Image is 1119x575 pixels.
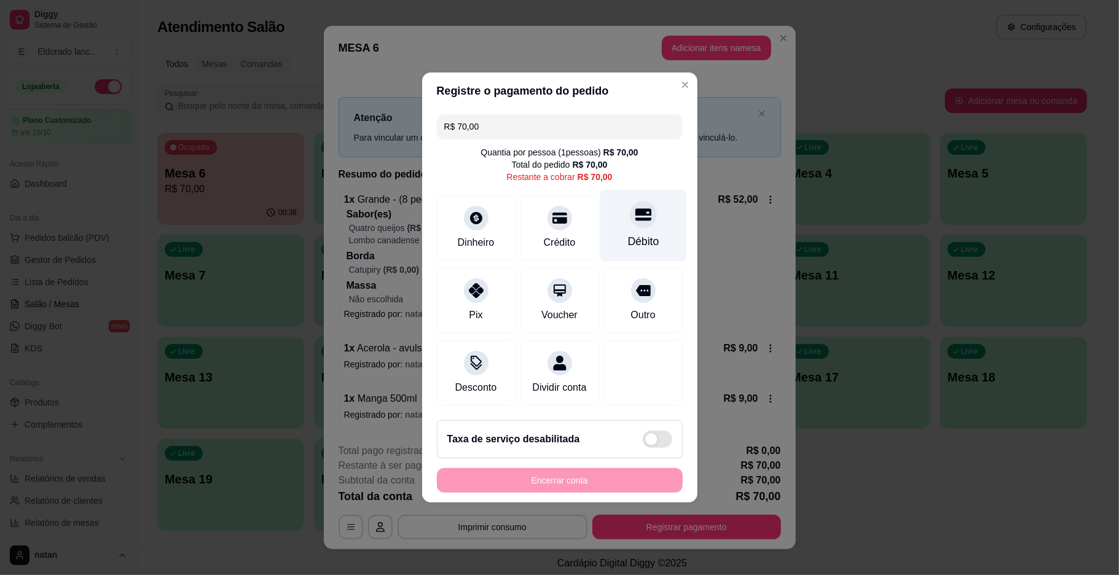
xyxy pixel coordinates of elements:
[573,158,608,171] div: R$ 70,00
[422,72,697,109] header: Registre o pagamento do pedido
[444,114,675,139] input: Ex.: hambúrguer de cordeiro
[603,146,638,158] div: R$ 70,00
[469,308,482,323] div: Pix
[447,432,580,447] h2: Taxa de serviço desabilitada
[455,380,497,395] div: Desconto
[481,146,638,158] div: Quantia por pessoa ( 1 pessoas)
[458,235,495,250] div: Dinheiro
[578,171,613,183] div: R$ 70,00
[532,380,586,395] div: Dividir conta
[512,158,608,171] div: Total do pedido
[675,75,695,95] button: Close
[627,233,659,249] div: Débito
[541,308,578,323] div: Voucher
[630,308,655,323] div: Outro
[544,235,576,250] div: Crédito
[506,171,612,183] div: Restante a cobrar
